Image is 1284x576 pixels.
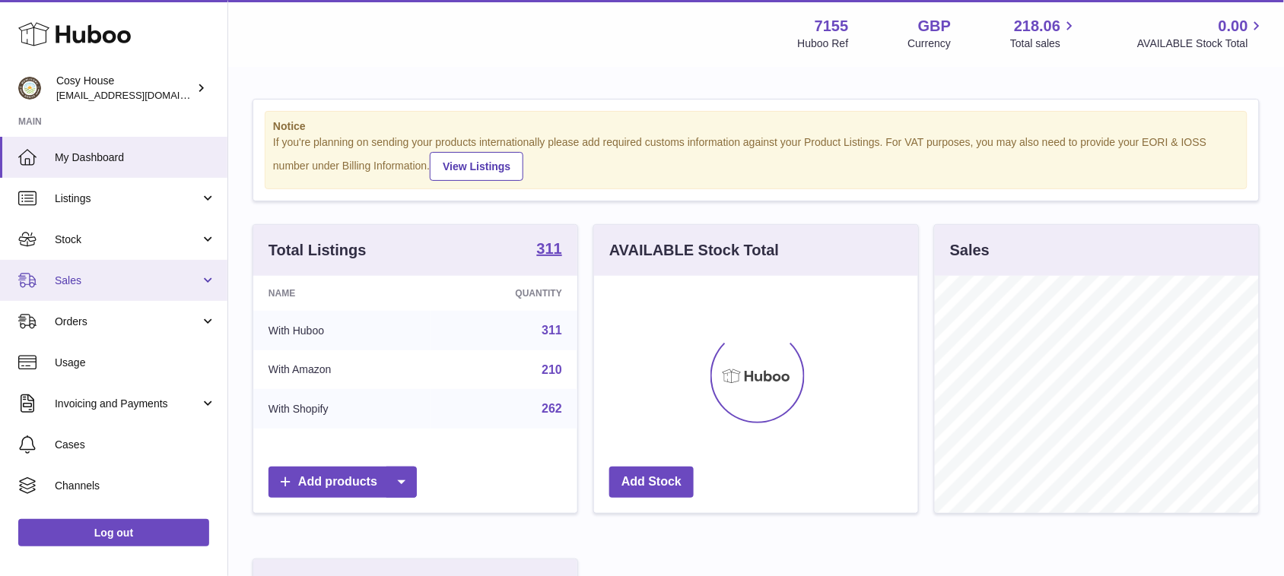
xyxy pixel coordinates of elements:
th: Quantity [431,276,577,311]
span: [EMAIL_ADDRESS][DOMAIN_NAME] [56,89,224,101]
div: If you're planning on sending your products internationally please add required customs informati... [273,135,1239,181]
strong: GBP [918,16,951,36]
a: View Listings [430,152,523,181]
div: Currency [908,36,952,51]
strong: 7155 [815,16,849,36]
div: Cosy House [56,74,193,103]
h3: Sales [950,240,990,261]
td: With Shopify [253,389,431,429]
span: 218.06 [1014,16,1060,36]
a: Add products [269,467,417,498]
h3: Total Listings [269,240,367,261]
a: Add Stock [609,467,694,498]
span: 0.00 [1219,16,1248,36]
span: Cases [55,438,216,452]
a: 311 [542,324,562,337]
a: 218.06 Total sales [1010,16,1078,51]
span: Sales [55,274,200,288]
strong: Notice [273,119,1239,134]
a: Log out [18,519,209,546]
span: Orders [55,315,200,329]
span: Channels [55,479,216,493]
a: 210 [542,363,562,376]
h3: AVAILABLE Stock Total [609,240,779,261]
a: 311 [537,241,562,259]
span: Listings [55,191,200,206]
td: With Huboo [253,311,431,350]
div: Huboo Ref [798,36,849,51]
a: 262 [542,402,562,415]
th: Name [253,276,431,311]
span: Invoicing and Payments [55,397,200,411]
img: info@wholesomegoods.com [18,77,41,100]
span: AVAILABLE Stock Total [1137,36,1266,51]
td: With Amazon [253,350,431,390]
a: 0.00 AVAILABLE Stock Total [1137,16,1266,51]
strong: 311 [537,241,562,256]
span: Stock [55,233,200,247]
span: My Dashboard [55,150,216,165]
span: Usage [55,356,216,370]
span: Total sales [1010,36,1078,51]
